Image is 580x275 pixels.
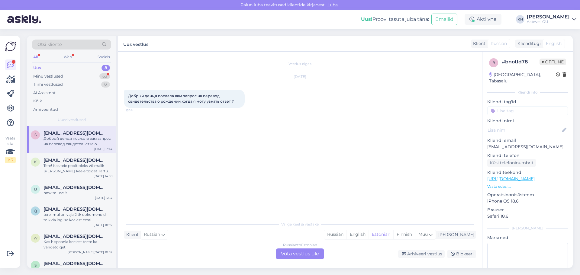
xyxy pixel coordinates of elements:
[487,106,568,115] input: Lisa tag
[487,137,568,144] p: Kliendi email
[43,163,112,174] div: Tere! Kas teie poolt oleks võimalik [PERSON_NAME] keele tõlget Tartu notarisse 10.07 kell 14:30-1...
[398,250,445,258] div: Arhiveeri vestlus
[33,73,63,79] div: Minu vestlused
[101,65,110,71] div: 8
[33,107,58,113] div: Arhiveeritud
[124,222,476,227] div: Valige keel ja vastake
[393,230,415,239] div: Finnish
[43,239,112,250] div: Kas hispaania keelest teete ka vandetõlget
[465,14,501,25] div: Aktiivne
[540,59,566,65] span: Offline
[34,133,37,137] span: s
[276,248,324,259] div: Võta vestlus üle
[94,147,112,151] div: [DATE] 13:14
[33,65,41,71] div: Uus
[418,232,428,237] span: Muu
[124,74,476,79] div: [DATE]
[487,213,568,219] p: Safari 18.6
[33,98,42,104] div: Kõik
[99,73,110,79] div: 63
[489,72,556,84] div: [GEOGRAPHIC_DATA], Tabasalu
[546,40,562,47] span: English
[124,232,139,238] div: Klient
[124,61,476,67] div: Vestlus algas
[487,99,568,105] p: Kliendi tag'id
[346,230,369,239] div: English
[43,158,106,163] span: kaire@varakeskus.ee
[101,82,110,88] div: 0
[361,16,372,22] b: Uus!
[487,118,568,124] p: Kliendi nimi
[487,90,568,95] div: Kliendi info
[34,236,37,240] span: w
[487,207,568,213] p: Brauser
[369,230,393,239] div: Estonian
[34,160,37,164] span: k
[34,187,37,191] span: b
[43,212,112,223] div: tere, mul on vaja 2 tk dokumendid tolkida inglise keelest eesti
[94,174,112,178] div: [DATE] 14:38
[487,169,568,176] p: Klienditeekond
[123,40,148,48] label: Uus vestlus
[324,230,346,239] div: Russian
[34,209,37,213] span: q
[34,263,37,267] span: s
[487,144,568,150] p: [EMAIL_ADDRESS][DOMAIN_NAME]
[487,198,568,204] p: iPhone OS 18.6
[58,117,86,123] span: Uued vestlused
[447,250,476,258] div: Blokeeri
[63,53,73,61] div: Web
[96,53,111,61] div: Socials
[43,234,106,239] span: wbb@wbbrands.com
[431,14,457,25] button: Emailid
[502,58,540,66] div: # bnotld78
[43,206,106,212] span: qidelyx@gmail.com
[488,127,561,133] input: Lisa nimi
[43,185,106,190] span: bsullay972@gmail.com
[487,176,535,181] a: [URL][DOMAIN_NAME]
[94,223,112,227] div: [DATE] 10:37
[487,235,568,241] p: Märkmed
[436,232,474,238] div: [PERSON_NAME]
[487,184,568,189] p: Vaata edasi ...
[516,15,524,24] div: KH
[68,250,112,254] div: [PERSON_NAME][DATE] 10:52
[471,40,485,47] div: Klient
[487,192,568,198] p: Operatsioonisüsteem
[487,159,536,167] div: Küsi telefoninumbrit
[491,40,507,47] span: Russian
[43,136,112,147] div: Добрый день,я послала вам запрос на перевод свидетельства о рождении,когда я могу узнать ответ ?
[487,225,568,231] div: [PERSON_NAME]
[33,82,63,88] div: Tiimi vestlused
[43,130,106,136] span: sevostanova205@gmail.com
[515,40,541,47] div: Klienditugi
[326,2,340,8] span: Luba
[43,190,112,196] div: how to use it
[492,60,495,65] span: b
[527,14,576,24] a: [PERSON_NAME]Aabwell OÜ
[144,231,160,238] span: Russian
[527,14,570,19] div: [PERSON_NAME]
[5,41,16,52] img: Askly Logo
[5,136,16,163] div: Vaata siia
[128,94,234,104] span: Добрый день,я послала вам запрос на перевод свидетельства о рождении,когда я могу узнать ответ ?
[43,261,106,266] span: slavic2325@gmail.com
[487,152,568,159] p: Kliendi telefon
[527,19,570,24] div: Aabwell OÜ
[126,108,148,113] span: 13:14
[361,16,429,23] div: Proovi tasuta juba täna:
[33,90,56,96] div: AI Assistent
[95,196,112,200] div: [DATE] 3:54
[32,53,39,61] div: All
[37,41,62,48] span: Otsi kliente
[283,242,317,248] div: Russian to Estonian
[5,157,16,163] div: 1 / 3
